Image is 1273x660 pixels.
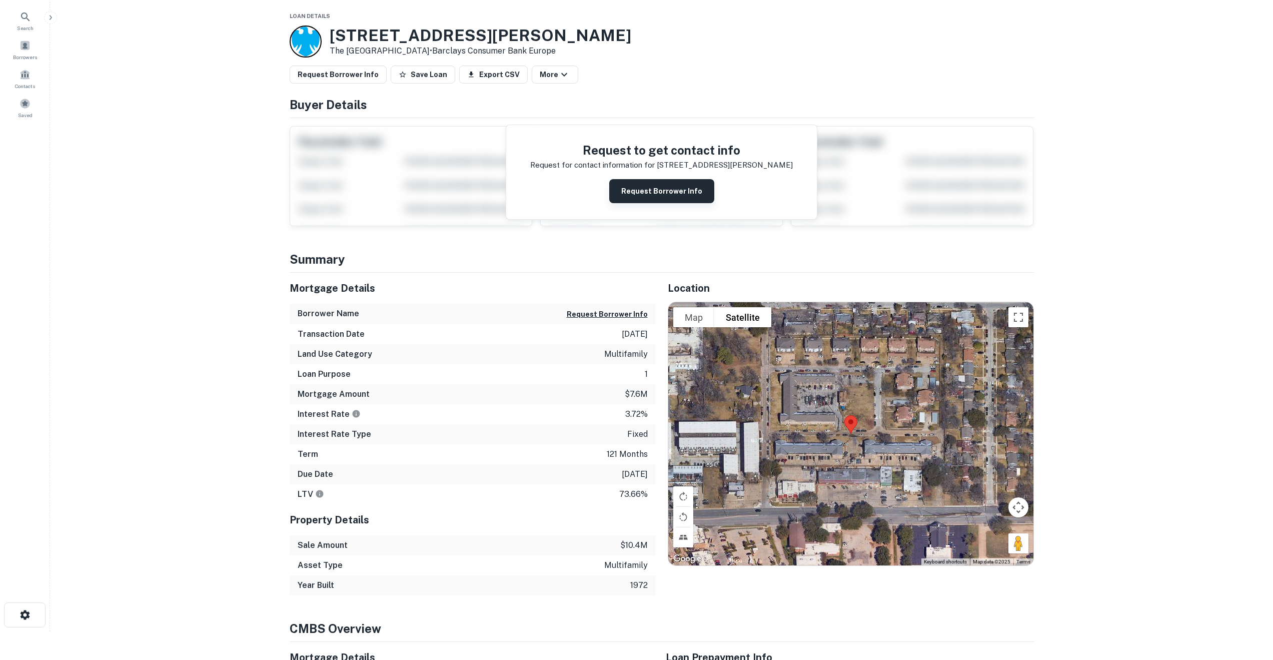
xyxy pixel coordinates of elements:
button: Request Borrower Info [567,308,648,320]
p: [STREET_ADDRESS][PERSON_NAME] [657,159,793,171]
span: Borrowers [13,53,37,61]
span: Map data ©2025 [973,559,1010,564]
h6: LTV [298,488,324,500]
p: multifamily [604,559,648,571]
a: Search [3,7,47,34]
button: Request Borrower Info [609,179,714,203]
h4: Buyer Details [290,96,1034,114]
button: Export CSV [459,66,528,84]
button: Save Loan [391,66,455,84]
img: Google [671,552,704,565]
p: 73.66% [619,488,648,500]
h6: Interest Rate Type [298,428,371,440]
svg: The interest rates displayed on the website are for informational purposes only and may be report... [352,409,361,418]
h6: Borrower Name [298,308,359,320]
p: 3.72% [625,408,648,420]
p: fixed [627,428,648,440]
p: $10.4m [620,539,648,551]
button: Rotate map counterclockwise [673,507,693,527]
h6: Due Date [298,468,333,480]
h6: Loan Purpose [298,368,351,380]
h5: Property Details [290,512,656,527]
p: Request for contact information for [530,159,655,171]
h6: Year Built [298,579,334,591]
p: 1 [645,368,648,380]
a: Saved [3,94,47,121]
svg: LTVs displayed on the website are for informational purposes only and may be reported incorrectly... [315,489,324,498]
span: Loan Details [290,13,330,19]
button: Map camera controls [1008,497,1028,517]
button: Rotate map clockwise [673,486,693,506]
button: Toggle fullscreen view [1008,307,1028,327]
h6: Asset Type [298,559,343,571]
span: Contacts [15,82,35,90]
h5: Location [668,281,1034,296]
span: Search [17,24,34,32]
p: [DATE] [622,328,648,340]
a: Terms (opens in new tab) [1016,559,1030,564]
a: Borrowers [3,36,47,63]
iframe: Chat Widget [1223,580,1273,628]
h5: Mortgage Details [290,281,656,296]
button: Request Borrower Info [290,66,387,84]
h4: Request to get contact info [530,141,793,159]
p: 121 months [607,448,648,460]
button: More [532,66,578,84]
h6: Interest Rate [298,408,361,420]
p: [DATE] [622,468,648,480]
h4: CMBS Overview [290,619,1034,637]
p: The [GEOGRAPHIC_DATA] • [330,45,631,57]
button: Keyboard shortcuts [924,558,967,565]
h6: Term [298,448,318,460]
p: multifamily [604,348,648,360]
span: Saved [18,111,33,119]
h3: [STREET_ADDRESS][PERSON_NAME] [330,26,631,45]
h6: Mortgage Amount [298,388,370,400]
a: Barclays Consumer Bank Europe [432,46,556,56]
p: 1972 [630,579,648,591]
h6: Sale Amount [298,539,348,551]
h6: Land Use Category [298,348,372,360]
h4: Summary [290,250,1034,268]
a: Contacts [3,65,47,92]
p: $7.6m [625,388,648,400]
button: Show satellite imagery [714,307,771,327]
button: Tilt map [673,527,693,547]
h6: Transaction Date [298,328,365,340]
button: Show street map [673,307,714,327]
button: Drag Pegman onto the map to open Street View [1008,533,1028,553]
a: Open this area in Google Maps (opens a new window) [671,552,704,565]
